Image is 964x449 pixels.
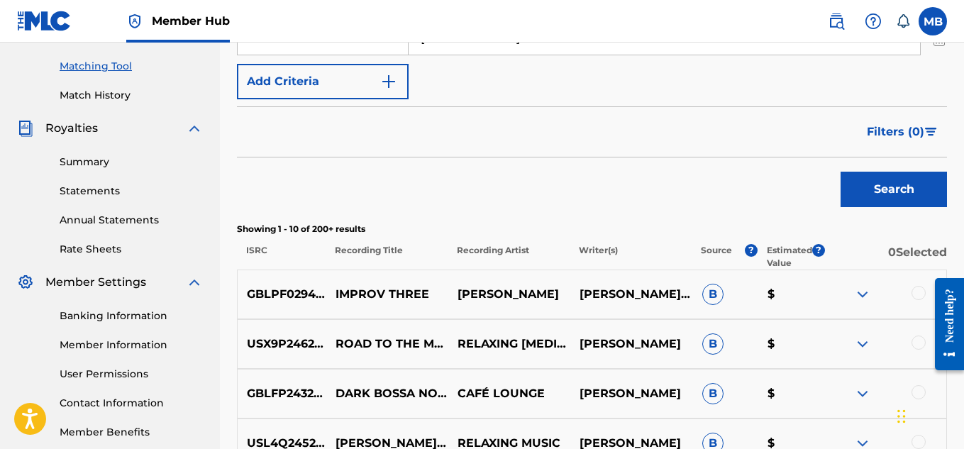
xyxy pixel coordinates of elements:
[186,274,203,291] img: expand
[448,244,570,270] p: Recording Artist
[448,385,570,402] p: CAFÉ LOUNGE
[45,120,98,137] span: Royalties
[570,385,692,402] p: [PERSON_NAME]
[859,7,887,35] div: Help
[60,338,203,353] a: Member Information
[17,11,72,31] img: MLC Logo
[854,286,871,303] img: expand
[893,381,964,449] iframe: Chat Widget
[758,385,824,402] p: $
[60,242,203,257] a: Rate Sheets
[701,244,732,270] p: Source
[758,336,824,353] p: $
[702,333,724,355] span: B
[238,336,326,353] p: USX9P2462902
[126,13,143,30] img: Top Rightsholder
[60,59,203,74] a: Matching Tool
[841,172,947,207] button: Search
[865,13,882,30] img: help
[702,383,724,404] span: B
[326,286,448,303] p: IMPROV THREE
[828,13,845,30] img: search
[919,7,947,35] div: User Menu
[326,336,448,353] p: ROAD TO THE MOUNTAINS
[60,155,203,170] a: Summary
[325,244,447,270] p: Recording Title
[822,7,851,35] a: Public Search
[570,286,692,303] p: [PERSON_NAME], [PERSON_NAME]
[858,114,947,150] button: Filters (0)
[60,367,203,382] a: User Permissions
[60,425,203,440] a: Member Benefits
[152,13,230,29] span: Member Hub
[238,286,326,303] p: GBLPF0294303
[854,336,871,353] img: expand
[60,184,203,199] a: Statements
[237,64,409,99] button: Add Criteria
[924,267,964,382] iframe: Resource Center
[897,395,906,438] div: Przeciągnij
[825,244,947,270] p: 0 Selected
[925,128,937,136] img: filter
[448,336,570,353] p: RELAXING [MEDICAL_DATA]
[60,88,203,103] a: Match History
[896,14,910,28] div: Notifications
[867,123,924,140] span: Filters ( 0 )
[812,244,825,257] span: ?
[380,73,397,90] img: 9d2ae6d4665cec9f34b9.svg
[45,274,146,291] span: Member Settings
[237,223,947,235] p: Showing 1 - 10 of 200+ results
[570,244,692,270] p: Writer(s)
[60,213,203,228] a: Annual Statements
[237,244,325,270] p: ISRC
[60,309,203,323] a: Banking Information
[448,286,570,303] p: [PERSON_NAME]
[854,385,871,402] img: expand
[17,120,34,137] img: Royalties
[767,244,812,270] p: Estimated Value
[60,396,203,411] a: Contact Information
[745,244,758,257] span: ?
[758,286,824,303] p: $
[17,274,34,291] img: Member Settings
[186,120,203,137] img: expand
[326,385,448,402] p: DARK BOSSA NOVA
[702,284,724,305] span: B
[570,336,692,353] p: [PERSON_NAME]
[238,385,326,402] p: GBLFP2432552
[893,381,964,449] div: Widżet czatu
